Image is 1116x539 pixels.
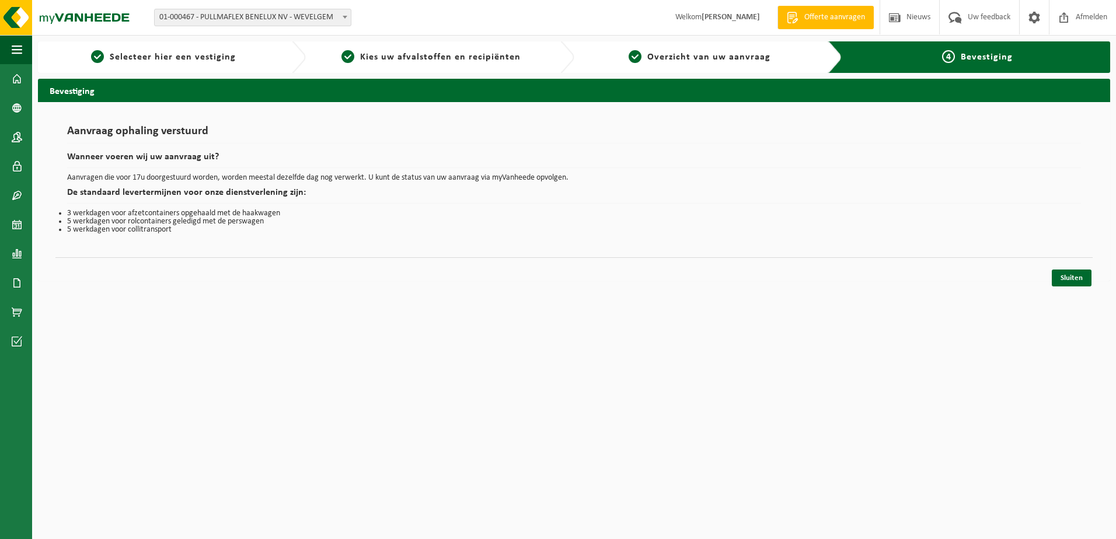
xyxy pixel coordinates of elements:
li: 3 werkdagen voor afzetcontainers opgehaald met de haakwagen [67,209,1081,218]
span: 4 [942,50,955,63]
a: 1Selecteer hier een vestiging [44,50,283,64]
li: 5 werkdagen voor collitransport [67,226,1081,234]
li: 5 werkdagen voor rolcontainers geledigd met de perswagen [67,218,1081,226]
p: Aanvragen die voor 17u doorgestuurd worden, worden meestal dezelfde dag nog verwerkt. U kunt de s... [67,174,1081,182]
h2: Wanneer voeren wij uw aanvraag uit? [67,152,1081,168]
a: 2Kies uw afvalstoffen en recipiënten [312,50,550,64]
span: 2 [341,50,354,63]
span: 01-000467 - PULLMAFLEX BENELUX NV - WEVELGEM [154,9,351,26]
span: Bevestiging [961,52,1013,62]
h2: De standaard levertermijnen voor onze dienstverlening zijn: [67,188,1081,204]
span: Overzicht van uw aanvraag [647,52,770,62]
h1: Aanvraag ophaling verstuurd [67,125,1081,143]
a: Offerte aanvragen [777,6,874,29]
span: Offerte aanvragen [801,12,868,23]
span: Kies uw afvalstoffen en recipiënten [360,52,521,62]
span: 01-000467 - PULLMAFLEX BENELUX NV - WEVELGEM [155,9,351,26]
strong: [PERSON_NAME] [702,13,760,22]
h2: Bevestiging [38,79,1110,101]
span: 3 [629,50,641,63]
span: 1 [91,50,104,63]
span: Selecteer hier een vestiging [110,52,236,62]
a: 3Overzicht van uw aanvraag [580,50,819,64]
a: Sluiten [1052,269,1091,286]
